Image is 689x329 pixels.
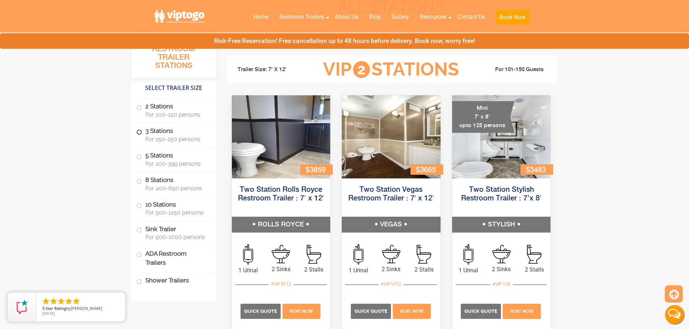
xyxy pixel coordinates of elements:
[375,265,408,274] span: 2 Sinks
[471,65,552,74] li: For 101-150 Guests
[510,309,533,314] span: Rent Now
[136,246,211,270] label: ADA Restroom Trailers
[351,307,392,314] a: Quick Quote
[136,221,211,244] label: Sink Trailer
[136,148,211,170] label: 5 Stations
[353,61,370,78] span: 2
[131,34,216,78] h3: All Portable Restroom Trailer Stations
[660,300,689,329] button: Live Chat
[417,245,431,264] img: an icon of Stall
[452,101,515,133] div: Mini 7' x 8' upto 125 persons
[411,164,443,175] div: $3665
[392,307,431,314] a: Rent Now
[145,136,208,143] span: For 150-250 persons
[312,60,470,79] h3: VIP Stations
[496,10,529,25] button: Book Now
[145,185,208,192] span: For 400-650 persons
[145,234,208,241] span: For 500-1000 persons
[232,217,331,233] h5: ROLLS ROYCE
[518,265,551,274] span: 2 Stalls
[461,307,502,314] a: Quick Quote
[307,245,321,264] img: an icon of Stall
[452,266,485,275] span: 1 Urinal
[297,265,330,274] span: 2 Stalls
[452,9,490,25] a: Contact Us
[232,266,265,275] span: 1 Urinal
[485,265,518,274] span: 2 Sinks
[145,209,208,216] span: For 500-1150 persons
[71,306,102,311] span: [PERSON_NAME]
[15,300,29,314] img: Review Rating
[136,197,211,220] label: 10 Stations
[243,244,253,264] img: an icon of urinal
[353,244,363,264] img: an icon of urinal
[46,306,66,311] span: Star Rating
[42,311,55,316] span: [DATE]
[241,307,282,314] a: Quick Quote
[490,280,513,289] div: #VIP S78
[72,297,81,306] li: 
[244,308,277,314] span: Quick Quote
[492,245,511,263] img: an icon of sink
[329,9,363,25] a: About Us
[42,306,119,311] span: by
[348,186,434,202] a: Two Station Vegas Restroom Trailer : 7′ x 12′
[300,164,333,175] div: $3859
[400,309,424,314] span: Rent Now
[42,306,44,311] span: 5
[145,160,208,167] span: For 200-399 persons
[49,297,58,306] li: 
[527,245,541,264] img: an icon of Stall
[248,9,274,25] a: Home
[268,280,294,289] div: #VIP R712
[290,309,313,314] span: Rent Now
[231,59,312,81] li: Trailer Size: 7' X 12'
[136,173,211,195] label: 8 Stations
[452,217,551,233] h5: STYLISH
[414,9,452,25] a: Resources
[408,265,441,274] span: 2 Stalls
[378,280,404,289] div: #VIP V712
[42,297,50,306] li: 
[64,297,73,306] li: 
[57,297,65,306] li: 
[282,307,322,314] a: Rent Now
[452,95,551,178] img: A mini restroom trailer with two separate stations and separate doors for males and females
[363,9,386,25] a: Blog
[342,95,441,178] img: Side view of two station restroom trailer with separate doors for males and females
[382,245,400,263] img: an icon of sink
[342,266,375,275] span: 1 Urinal
[145,111,208,118] span: For 100-150 persons
[463,244,473,264] img: an icon of urinal
[502,307,542,314] a: Rent Now
[342,217,441,233] h5: VEGAS
[136,124,211,146] label: 3 Stations
[131,81,216,95] h4: Select Trailer Size
[386,9,414,25] a: Gallery
[461,186,541,202] a: Two Station Stylish Restroom Trailer : 7’x 8′
[238,186,324,202] a: Two Station Rolls Royce Restroom Trailer : 7′ x 12′
[274,9,329,25] a: Restroom Trailers
[520,164,553,175] div: $3483
[272,245,290,263] img: an icon of sink
[232,95,331,178] img: Side view of two station restroom trailer with separate doors for males and females
[464,308,497,314] span: Quick Quote
[136,99,211,121] label: 2 Stations
[490,9,535,29] a: Book Now
[136,273,211,289] label: Shower Trailers
[264,265,297,274] span: 2 Sinks
[354,308,387,314] span: Quick Quote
